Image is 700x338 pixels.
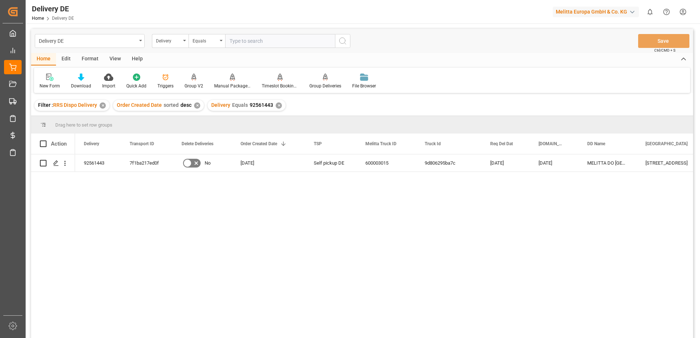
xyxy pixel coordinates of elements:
[642,4,658,20] button: show 0 new notifications
[481,154,530,172] div: [DATE]
[84,141,99,146] span: Delivery
[262,83,298,89] div: Timeslot Booking Report
[31,154,75,172] div: Press SPACE to select this row.
[182,141,213,146] span: Delete Deliveries
[185,83,203,89] div: Group V2
[335,34,350,48] button: search button
[211,102,230,108] span: Delivery
[189,34,225,48] button: open menu
[104,53,126,65] div: View
[32,16,44,21] a: Home
[35,34,145,48] button: open menu
[214,83,251,89] div: Manual Package TypeDetermination
[654,48,675,53] span: Ctrl/CMD + S
[39,36,137,45] div: Delivery DE
[40,83,60,89] div: New Form
[164,102,179,108] span: sorted
[102,83,115,89] div: Import
[553,5,642,19] button: Melitta Europa GmbH & Co. KG
[425,141,441,146] span: Truck Id
[241,141,277,146] span: Order Created Date
[225,34,335,48] input: Type to search
[55,122,112,128] span: Drag here to set row groups
[658,4,675,20] button: Help Center
[130,141,154,146] span: Transport ID
[32,3,74,14] div: Delivery DE
[76,53,104,65] div: Format
[365,141,396,146] span: Melitta Truck ID
[232,102,248,108] span: Equals
[250,102,273,108] span: 92561443
[553,7,639,17] div: Melitta Europa GmbH & Co. KG
[276,102,282,109] div: ✕
[530,154,578,172] div: [DATE]
[587,141,605,146] span: DD Name
[157,83,174,89] div: Triggers
[152,34,189,48] button: open menu
[117,102,162,108] span: Order Created Date
[31,53,56,65] div: Home
[539,141,563,146] span: [DOMAIN_NAME] Dat
[357,154,416,172] div: 600003015
[38,102,53,108] span: Filter :
[126,53,148,65] div: Help
[56,53,76,65] div: Edit
[416,154,481,172] div: 9d806295ba7c
[305,154,357,172] div: Self pickup DE
[638,34,689,48] button: Save
[645,141,688,146] span: [GEOGRAPHIC_DATA]
[71,83,91,89] div: Download
[194,102,200,109] div: ✕
[75,154,121,172] div: 92561443
[126,83,146,89] div: Quick Add
[121,154,173,172] div: 7f1ba217ed0f
[193,36,217,44] div: Equals
[352,83,376,89] div: File Browser
[53,102,97,108] span: RRS Dispo Delivery
[490,141,513,146] span: Req Del Dat
[309,83,341,89] div: Group Deliveries
[51,140,67,147] div: Action
[205,155,211,172] span: No
[156,36,181,44] div: Delivery
[232,154,305,172] div: [DATE]
[314,141,322,146] span: TSP
[100,102,106,109] div: ✕
[180,102,191,108] span: desc
[578,154,637,172] div: MELITTA DO [GEOGRAPHIC_DATA]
